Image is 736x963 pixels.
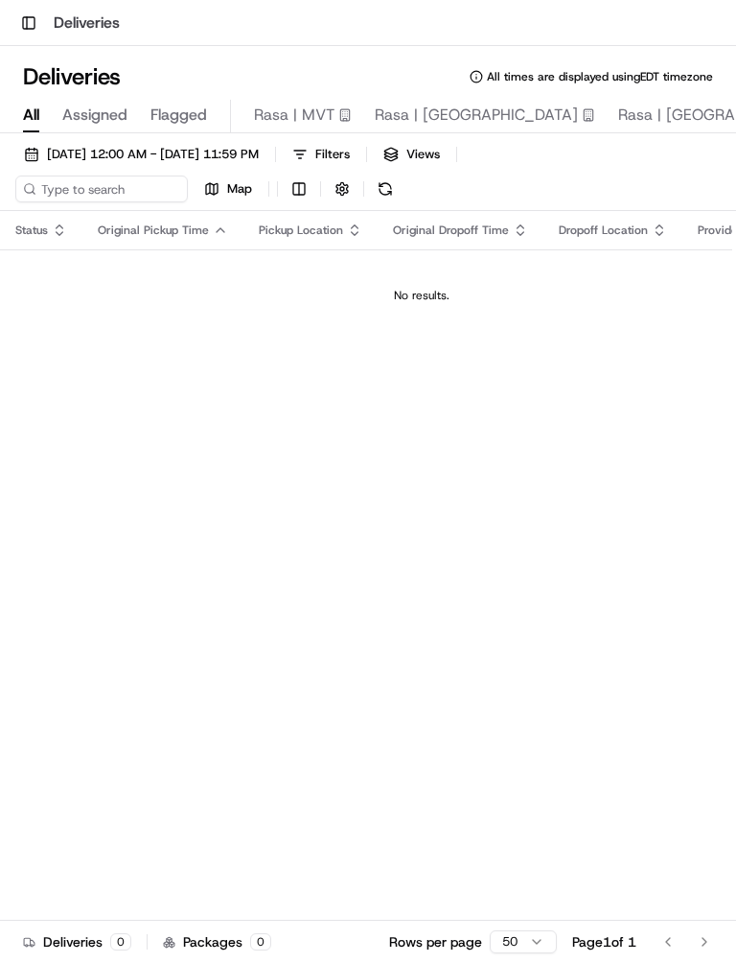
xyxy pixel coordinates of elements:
[59,297,155,313] span: [PERSON_NAME]
[38,350,54,365] img: 1736555255976-a54dd68f-1ca7-489b-9aae-adbdc363a1c4
[98,223,209,238] span: Original Pickup Time
[297,246,349,269] button: See all
[19,331,50,362] img: Angelique Valdez
[170,297,209,313] span: [DATE]
[372,176,399,202] button: Refresh
[150,104,207,127] span: Flagged
[572,932,636,951] div: Page 1 of 1
[195,176,261,202] button: Map
[227,180,252,198] span: Map
[19,19,57,58] img: Nash
[254,104,334,127] span: Rasa | MVT
[163,932,271,951] div: Packages
[54,12,120,35] h1: Deliveries
[19,77,349,107] p: Welcome 👋
[393,223,509,238] span: Original Dropoff Time
[23,104,39,127] span: All
[15,176,188,202] input: Type to search
[375,104,578,127] span: Rasa | [GEOGRAPHIC_DATA]
[162,431,177,446] div: 💻
[487,69,713,84] span: All times are displayed using EDT timezone
[191,476,232,490] span: Pylon
[62,104,127,127] span: Assigned
[15,223,48,238] span: Status
[284,141,358,168] button: Filters
[19,249,128,265] div: Past conversations
[389,932,482,951] p: Rows per page
[159,297,166,313] span: •
[154,421,315,456] a: 💻API Documentation
[406,146,440,163] span: Views
[315,146,350,163] span: Filters
[250,933,271,951] div: 0
[19,183,54,218] img: 1736555255976-a54dd68f-1ca7-489b-9aae-adbdc363a1c4
[326,189,349,212] button: Start new chat
[375,141,448,168] button: Views
[110,933,131,951] div: 0
[170,349,209,364] span: [DATE]
[259,223,343,238] span: Pickup Location
[11,421,154,456] a: 📗Knowledge Base
[86,202,264,218] div: We're available if you need us!
[15,141,267,168] button: [DATE] 12:00 AM - [DATE] 11:59 PM
[19,431,34,446] div: 📗
[559,223,648,238] span: Dropoff Location
[38,429,147,448] span: Knowledge Base
[59,349,155,364] span: [PERSON_NAME]
[181,429,308,448] span: API Documentation
[23,932,131,951] div: Deliveries
[135,475,232,490] a: Powered byPylon
[86,183,314,202] div: Start new chat
[23,61,121,92] h1: Deliveries
[40,183,75,218] img: 9188753566659_6852d8bf1fb38e338040_72.png
[50,124,345,144] input: Got a question? Start typing here...
[19,279,50,310] img: Tania Rodriguez
[159,349,166,364] span: •
[47,146,259,163] span: [DATE] 12:00 AM - [DATE] 11:59 PM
